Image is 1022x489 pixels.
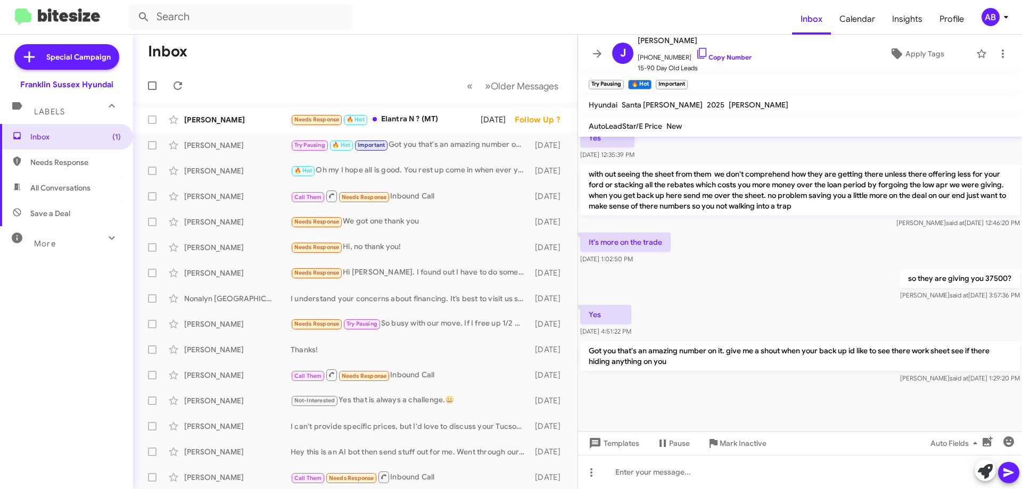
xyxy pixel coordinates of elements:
[184,472,291,483] div: [PERSON_NAME]
[294,167,312,174] span: 🔥 Hot
[530,140,569,151] div: [DATE]
[580,128,634,147] p: Yes
[291,267,530,279] div: Hi [PERSON_NAME]. I found out I have to do some major repairs on my house so I'm going to hold of...
[707,100,724,110] span: 2025
[580,151,634,159] span: [DATE] 12:35:39 PM
[946,219,965,227] span: said at
[342,194,387,201] span: Needs Response
[530,472,569,483] div: [DATE]
[294,142,325,148] span: Try Pausing
[347,320,377,327] span: Try Pausing
[530,217,569,227] div: [DATE]
[530,446,569,457] div: [DATE]
[638,63,752,73] span: 15-90 Day Old Leads
[589,121,662,131] span: AutoLeadStar/E Price
[580,255,633,263] span: [DATE] 1:02:50 PM
[294,372,322,379] span: Call Them
[30,183,90,193] span: All Conversations
[580,164,1020,216] p: with out seeing the sheet from them we don't comprehend how they are getting there unless there o...
[329,475,374,482] span: Needs Response
[184,217,291,227] div: [PERSON_NAME]
[530,421,569,432] div: [DATE]
[30,131,121,142] span: Inbox
[46,52,111,62] span: Special Campaign
[530,268,569,278] div: [DATE]
[184,165,291,176] div: [PERSON_NAME]
[696,53,752,61] a: Copy Number
[294,269,340,276] span: Needs Response
[530,319,569,329] div: [DATE]
[831,4,884,35] span: Calendar
[347,116,365,123] span: 🔥 Hot
[467,79,473,93] span: «
[184,191,291,202] div: [PERSON_NAME]
[580,327,631,335] span: [DATE] 4:51:22 PM
[184,446,291,457] div: [PERSON_NAME]
[589,100,617,110] span: Hyundai
[530,370,569,380] div: [DATE]
[900,269,1020,288] p: so they are giving you 37500?
[291,241,530,253] div: Hi, no thank you!
[342,372,387,379] span: Needs Response
[291,470,530,484] div: Inbound Call
[30,208,70,219] span: Save a Deal
[580,341,1020,371] p: Got you that's an amazing number on it. give me a shout when your back up id like to see there wo...
[184,319,291,329] div: [PERSON_NAME]
[648,434,698,453] button: Pause
[291,164,530,177] div: Oh my I hope all is good. You rest up come in when ever you are feeling better
[950,291,968,299] span: said at
[485,79,491,93] span: »
[481,114,515,125] div: [DATE]
[291,113,481,126] div: Elantra N ? (MT)
[291,368,530,382] div: Inbound Call
[460,75,479,97] button: Previous
[184,268,291,278] div: [PERSON_NAME]
[294,116,340,123] span: Needs Response
[491,80,558,92] span: Older Messages
[698,434,775,453] button: Mark Inactive
[294,218,340,225] span: Needs Response
[184,140,291,151] div: [PERSON_NAME]
[530,344,569,355] div: [DATE]
[291,189,530,203] div: Inbound Call
[578,434,648,453] button: Templates
[900,291,1020,299] span: [PERSON_NAME] [DATE] 3:57:36 PM
[530,242,569,253] div: [DATE]
[129,4,352,30] input: Search
[294,320,340,327] span: Needs Response
[294,475,322,482] span: Call Them
[184,344,291,355] div: [PERSON_NAME]
[184,395,291,406] div: [PERSON_NAME]
[20,79,113,90] div: Franklin Sussex Hyundai
[729,100,788,110] span: [PERSON_NAME]
[184,370,291,380] div: [PERSON_NAME]
[530,293,569,304] div: [DATE]
[184,114,291,125] div: [PERSON_NAME]
[628,80,651,89] small: 🔥 Hot
[530,395,569,406] div: [DATE]
[905,44,944,63] span: Apply Tags
[34,239,56,248] span: More
[112,131,121,142] span: (1)
[291,344,530,355] div: Thanks!
[291,293,530,304] div: I understand your concerns about financing. It’s best to visit us so we can explore options toget...
[622,100,703,110] span: Santa [PERSON_NAME]
[580,233,671,252] p: It's more on the trade
[358,142,385,148] span: Important
[656,80,688,89] small: Important
[332,142,350,148] span: 🔥 Hot
[862,44,971,63] button: Apply Tags
[580,305,631,324] p: Yes
[291,394,530,407] div: Yes that is always a challenge.😀
[461,75,565,97] nav: Page navigation example
[515,114,569,125] div: Follow Up ?
[184,242,291,253] div: [PERSON_NAME]
[14,44,119,70] a: Special Campaign
[792,4,831,35] a: Inbox
[896,219,1020,227] span: [PERSON_NAME] [DATE] 12:46:20 PM
[931,4,972,35] a: Profile
[34,107,65,117] span: Labels
[30,157,121,168] span: Needs Response
[291,216,530,228] div: We got one thank you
